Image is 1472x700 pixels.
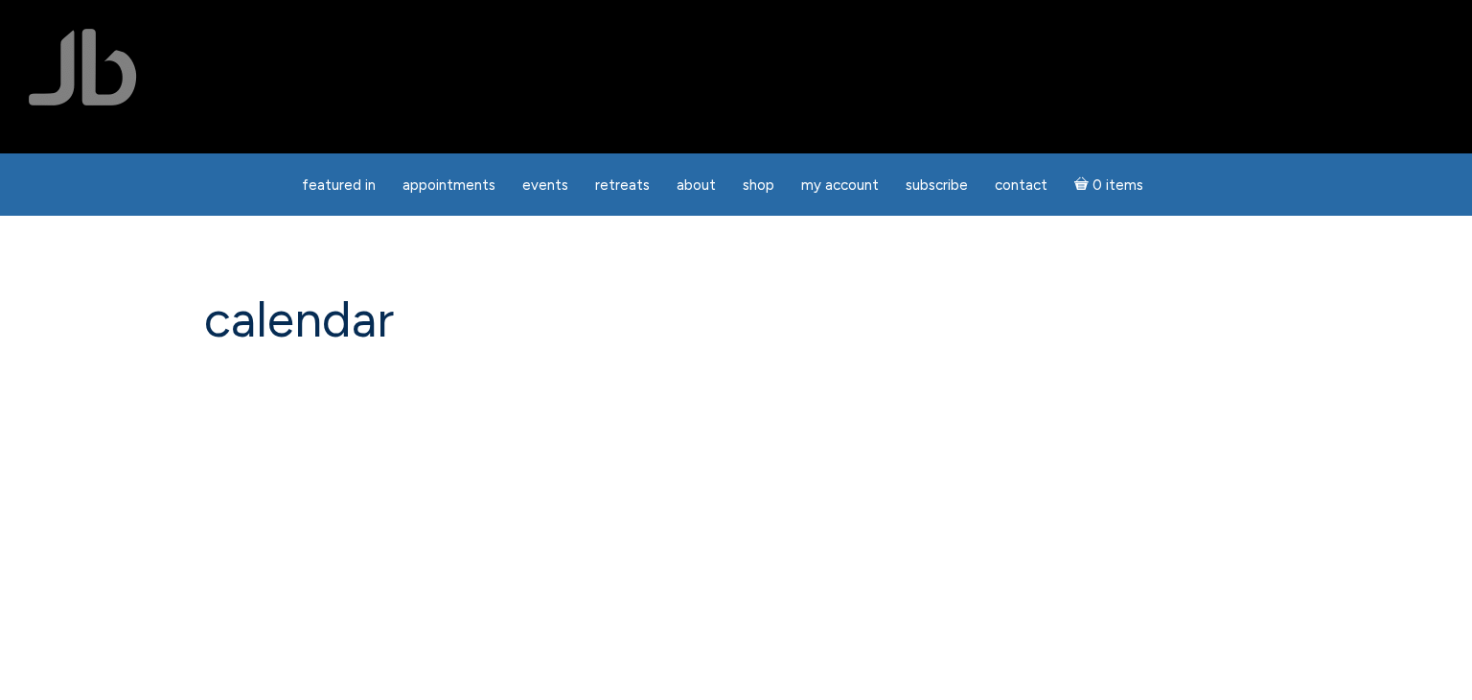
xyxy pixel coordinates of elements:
[595,176,650,194] span: Retreats
[983,167,1059,204] a: Contact
[801,176,879,194] span: My Account
[302,176,376,194] span: featured in
[290,167,387,204] a: featured in
[731,167,786,204] a: Shop
[1063,165,1155,204] a: Cart0 items
[1092,178,1143,193] span: 0 items
[204,292,1268,347] h1: Calendar
[584,167,661,204] a: Retreats
[522,176,568,194] span: Events
[402,176,495,194] span: Appointments
[790,167,890,204] a: My Account
[894,167,979,204] a: Subscribe
[29,29,137,105] img: Jamie Butler. The Everyday Medium
[743,176,774,194] span: Shop
[391,167,507,204] a: Appointments
[665,167,727,204] a: About
[677,176,716,194] span: About
[995,176,1047,194] span: Contact
[511,167,580,204] a: Events
[906,176,968,194] span: Subscribe
[1074,176,1092,194] i: Cart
